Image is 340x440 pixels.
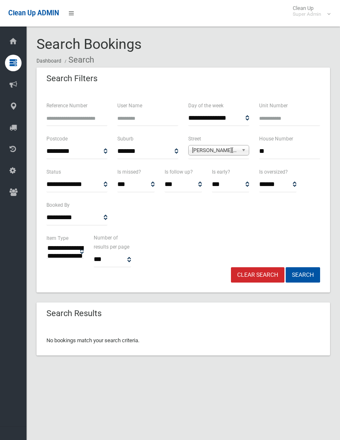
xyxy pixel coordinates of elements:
[46,134,68,143] label: Postcode
[46,234,68,243] label: Item Type
[231,267,284,283] a: Clear Search
[36,70,107,87] header: Search Filters
[36,305,112,322] header: Search Results
[117,167,141,176] label: Is missed?
[293,11,321,17] small: Super Admin
[63,52,94,68] li: Search
[259,101,288,110] label: Unit Number
[165,167,193,176] label: Is follow up?
[289,5,330,17] span: Clean Up
[192,145,238,155] span: [PERSON_NAME][STREET_ADDRESS])
[286,267,320,283] button: Search
[259,167,288,176] label: Is oversized?
[36,36,142,52] span: Search Bookings
[36,326,330,355] div: No bookings match your search criteria.
[117,101,142,110] label: User Name
[94,233,131,251] label: Number of results per page
[46,101,87,110] label: Reference Number
[36,58,61,64] a: Dashboard
[46,201,70,210] label: Booked By
[117,134,134,143] label: Suburb
[259,134,293,143] label: House Number
[188,134,201,143] label: Street
[212,167,230,176] label: Is early?
[46,167,61,176] label: Status
[8,9,59,17] span: Clean Up ADMIN
[188,101,223,110] label: Day of the week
